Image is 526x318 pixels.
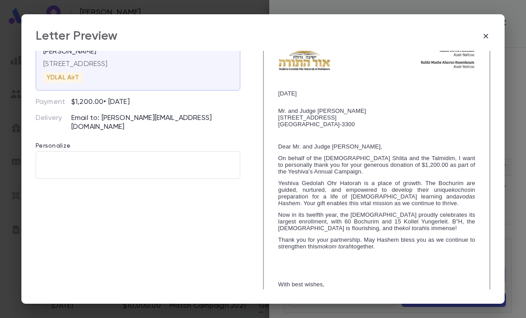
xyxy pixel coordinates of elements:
em: kol torah [403,225,425,231]
span: Thank you for your partnership. May Hashem bless you as we continue to strengthen this together. [278,236,475,250]
img: letterhead header 3.jpeg [278,37,475,72]
div: Letter Preview [36,29,118,44]
em: avodas Hashem [278,193,475,206]
p: $1,200.00 • [DATE] [71,98,130,107]
span: With best wishes, [278,281,325,288]
em: kochos [452,186,470,193]
span: Now in its twelfth year, the [DEMOGRAPHIC_DATA] proudly celebrates its largest enrollment, with 6... [278,211,475,231]
p: Payment [36,98,71,107]
p: Email to: [PERSON_NAME][EMAIL_ADDRESS][DOMAIN_NAME] [71,114,240,132]
span: Mr. and Judge [PERSON_NAME] [278,107,366,114]
p: Personalize [36,132,240,151]
span: [DATE] [278,90,297,97]
span: Yeshiva Gedolah Ohr Hatorah is a place of growth. The Bochurim are guided, nurtured, and empowere... [278,180,475,206]
p: [STREET_ADDRESS] [43,60,233,69]
span: [GEOGRAPHIC_DATA]-3300 [278,121,355,128]
span: On behalf of the [DEMOGRAPHIC_DATA] Shlita and the Talmidim, I want to personally thank you for y... [278,155,475,175]
span: Dear Mr. and Judge [PERSON_NAME], [278,143,382,150]
p: Delivery [36,114,71,132]
span: [STREET_ADDRESS] [278,114,337,121]
p: [PERSON_NAME] [43,47,96,56]
span: YDLAL AirT [43,74,83,81]
em: mokom torah [317,243,352,250]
